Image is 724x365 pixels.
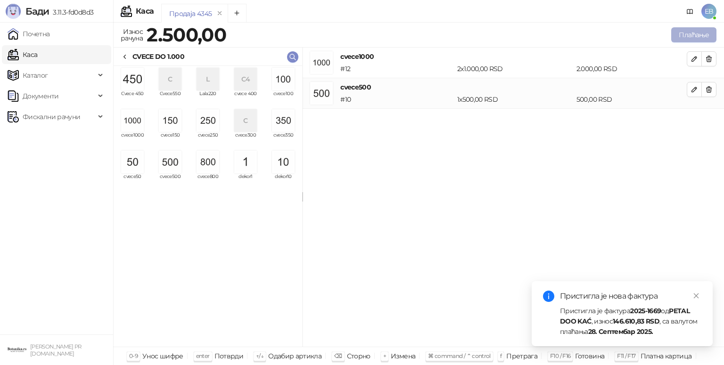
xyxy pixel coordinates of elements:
span: close [693,292,699,299]
div: Потврди [214,350,244,362]
span: cvece500 [155,174,185,188]
span: ↑/↓ [256,352,263,359]
strong: 2025-1669 [630,307,661,315]
span: EB [701,4,716,19]
span: enter [196,352,210,359]
span: Бади [25,6,49,17]
img: Slika [272,68,295,90]
div: grid [114,66,302,347]
span: cvece800 [193,174,223,188]
img: Slika [121,151,144,173]
span: cvece 400 [230,91,261,105]
div: # 12 [338,64,455,74]
div: Пристигла је нова фактура [560,291,701,302]
div: Одабир артикла [268,350,321,362]
span: f [500,352,502,359]
div: # 10 [338,94,455,105]
img: Slika [197,109,219,132]
strong: 146.610,83 RSD [613,317,659,325]
strong: 2.500,00 [147,23,226,46]
a: Документација [683,4,698,19]
img: Slika [197,151,219,173]
div: 2.000,00 RSD [575,64,689,74]
span: info-circle [543,291,554,302]
a: Close [691,291,701,301]
h4: cvece1000 [340,51,687,62]
div: Сторно [347,350,370,362]
span: Cvece 450 [117,91,148,105]
span: cvece250 [193,133,223,147]
button: remove [214,9,226,17]
img: Slika [159,109,181,132]
span: cvece350 [268,133,298,147]
div: Пристигла је фактура од , износ , са валутом плаћања [560,306,701,337]
div: C [234,109,257,132]
button: Add tab [228,4,247,23]
img: Slika [121,68,144,90]
span: ⌫ [334,352,342,359]
img: Slika [159,151,181,173]
div: Претрага [506,350,537,362]
div: Продаја 4345 [169,8,212,19]
span: 3.11.3-fd0d8d3 [49,8,93,16]
span: F10 / F16 [550,352,570,359]
span: F11 / F17 [617,352,635,359]
div: Измена [391,350,415,362]
div: L [197,68,219,90]
span: Cvece550 [155,91,185,105]
div: Готовина [575,350,604,362]
span: 0-9 [129,352,138,359]
img: Slika [234,151,257,173]
div: C [159,68,181,90]
span: cvece1000 [117,133,148,147]
span: cvece150 [155,133,185,147]
span: Документи [23,87,58,105]
span: Lala220 [193,91,223,105]
a: Каса [8,45,37,64]
div: C4 [234,68,257,90]
img: Slika [272,109,295,132]
span: cvece50 [117,174,148,188]
div: Платна картица [641,350,692,362]
h4: cvece500 [340,82,687,92]
img: 64x64-companyLogo-0e2e8aaa-0bd2-431b-8613-6e3c65811325.png [8,341,26,359]
div: 1 x 500,00 RSD [455,94,575,105]
span: dekor10 [268,174,298,188]
div: CVECE DO 1.000 [132,51,184,62]
strong: 28. Септембар 2025. [588,327,653,336]
span: cvece100 [268,91,298,105]
span: + [383,352,386,359]
div: Износ рачуна [119,25,145,44]
div: 2 x 1.000,00 RSD [455,64,575,74]
div: 500,00 RSD [575,94,689,105]
span: dekor1 [230,174,261,188]
small: [PERSON_NAME] PR [DOMAIN_NAME] [30,343,82,357]
span: cvece300 [230,133,261,147]
span: Фискални рачуни [23,107,80,126]
a: Почетна [8,24,50,43]
span: Каталог [23,66,48,85]
div: Унос шифре [142,350,183,362]
img: Slika [121,109,144,132]
img: Logo [6,4,21,19]
button: Плаћање [671,27,716,42]
img: Slika [272,151,295,173]
div: Каса [136,8,154,15]
span: ⌘ command / ⌃ control [428,352,491,359]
